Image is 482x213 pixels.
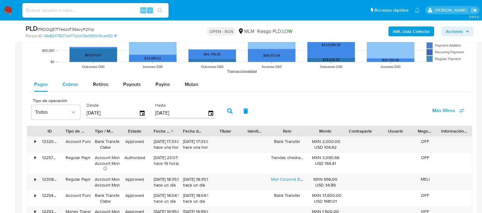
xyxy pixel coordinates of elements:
[38,26,94,32] span: # RDQlgE7f7eezoT36avyP2iNp
[257,28,292,35] span: Riesgo PLD:
[446,27,463,36] span: Acciones
[149,7,151,13] span: s
[434,7,469,13] p: cesar.gonzalez@mercadolibre.com.mx
[388,27,434,36] button: AML Data Collector
[238,28,254,35] div: MLM
[22,6,169,14] input: Buscar usuario o caso...
[207,27,235,36] p: OPEN - ROS
[469,14,479,19] span: 3.155.0
[415,8,420,13] a: Notificaciones
[282,28,292,35] span: LOW
[393,27,430,36] b: AML Data Collector
[26,23,38,33] b: PLD
[26,33,42,39] b: Person ID
[154,6,166,15] button: search-icon
[141,7,146,13] span: Alt
[374,7,409,13] span: Accesos rápidos
[44,33,117,39] a: 48a82478317e017b2e09e689649ce683
[471,7,477,13] a: Salir
[441,27,473,36] button: Acciones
